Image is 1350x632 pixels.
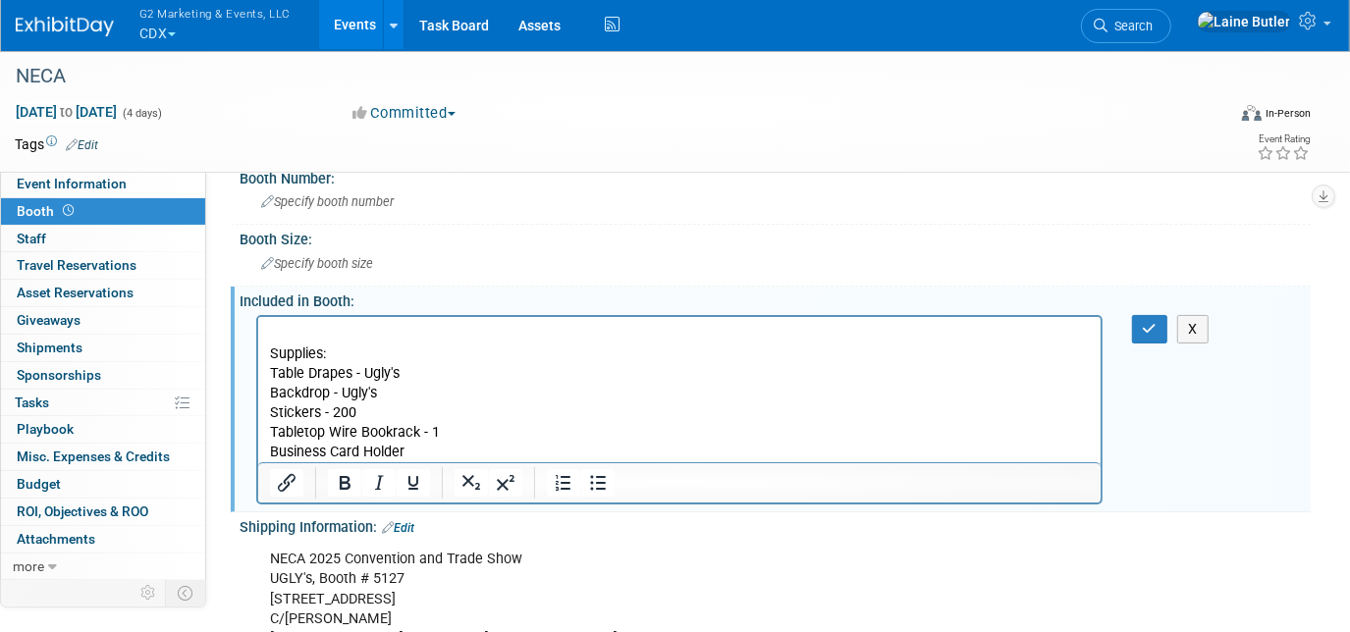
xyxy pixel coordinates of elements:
[17,367,101,383] span: Sponsorships
[12,67,832,86] p: Backdrop - Ugly's
[17,231,46,246] span: Staff
[258,317,1101,462] iframe: Rich Text Area
[1,553,205,580] a: more
[362,469,396,497] button: Italic
[1107,19,1153,33] span: Search
[382,521,414,535] a: Edit
[1,335,205,361] a: Shipments
[581,469,615,497] button: Bullet list
[12,47,832,67] p: Table Drapes - Ugly's
[17,285,134,300] span: Asset Reservations
[489,469,522,497] button: Superscript
[139,3,291,24] span: G2 Marketing & Events, LLC
[1119,102,1311,132] div: Event Format
[1242,105,1262,121] img: Format-Inperson.png
[17,531,95,547] span: Attachments
[17,421,74,437] span: Playbook
[1197,11,1291,32] img: Laine Butler
[17,203,78,219] span: Booth
[397,469,430,497] button: Underline
[11,8,833,146] body: Rich Text Area. Press ALT-0 for help.
[1265,106,1311,121] div: In-Person
[17,503,148,519] span: ROI, Objectives & ROO
[1,390,205,416] a: Tasks
[13,558,44,574] span: more
[455,469,488,497] button: Subscript
[16,17,114,36] img: ExhibitDay
[15,134,98,154] td: Tags
[1177,315,1209,343] button: X
[15,395,49,410] span: Tasks
[12,27,832,47] p: Supplies:
[240,287,1311,311] div: Included in Booth:
[1,444,205,470] a: Misc. Expenses & Credits
[17,312,81,328] span: Giveaways
[240,164,1311,188] div: Booth Number:
[17,176,127,191] span: Event Information
[1,526,205,553] a: Attachments
[9,59,1201,94] div: NECA
[1,416,205,443] a: Playbook
[261,256,373,271] span: Specify booth size
[59,203,78,218] span: Booth not reserved yet
[15,103,118,121] span: [DATE] [DATE]
[12,106,832,126] p: Tabletop Wire Bookrack - 1
[1,280,205,306] a: Asset Reservations
[17,340,82,355] span: Shipments
[1,198,205,225] a: Booth
[547,469,580,497] button: Numbered list
[12,86,832,106] p: Stickers - 200
[17,257,136,273] span: Travel Reservations
[1081,9,1171,43] a: Search
[66,138,98,152] a: Edit
[121,107,162,120] span: (4 days)
[240,225,1311,249] div: Booth Size:
[1,471,205,498] a: Budget
[166,580,206,606] td: Toggle Event Tabs
[270,469,303,497] button: Insert/edit link
[1,362,205,389] a: Sponsorships
[132,580,166,606] td: Personalize Event Tab Strip
[1257,134,1310,144] div: Event Rating
[328,469,361,497] button: Bold
[347,103,463,124] button: Committed
[1,252,205,279] a: Travel Reservations
[1,499,205,525] a: ROI, Objectives & ROO
[1,171,205,197] a: Event Information
[1,226,205,252] a: Staff
[240,512,1311,538] div: Shipping Information:
[17,476,61,492] span: Budget
[57,104,76,120] span: to
[17,448,170,464] span: Misc. Expenses & Credits
[12,126,832,145] p: Business Card Holder
[1,307,205,334] a: Giveaways
[261,194,394,209] span: Specify booth number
